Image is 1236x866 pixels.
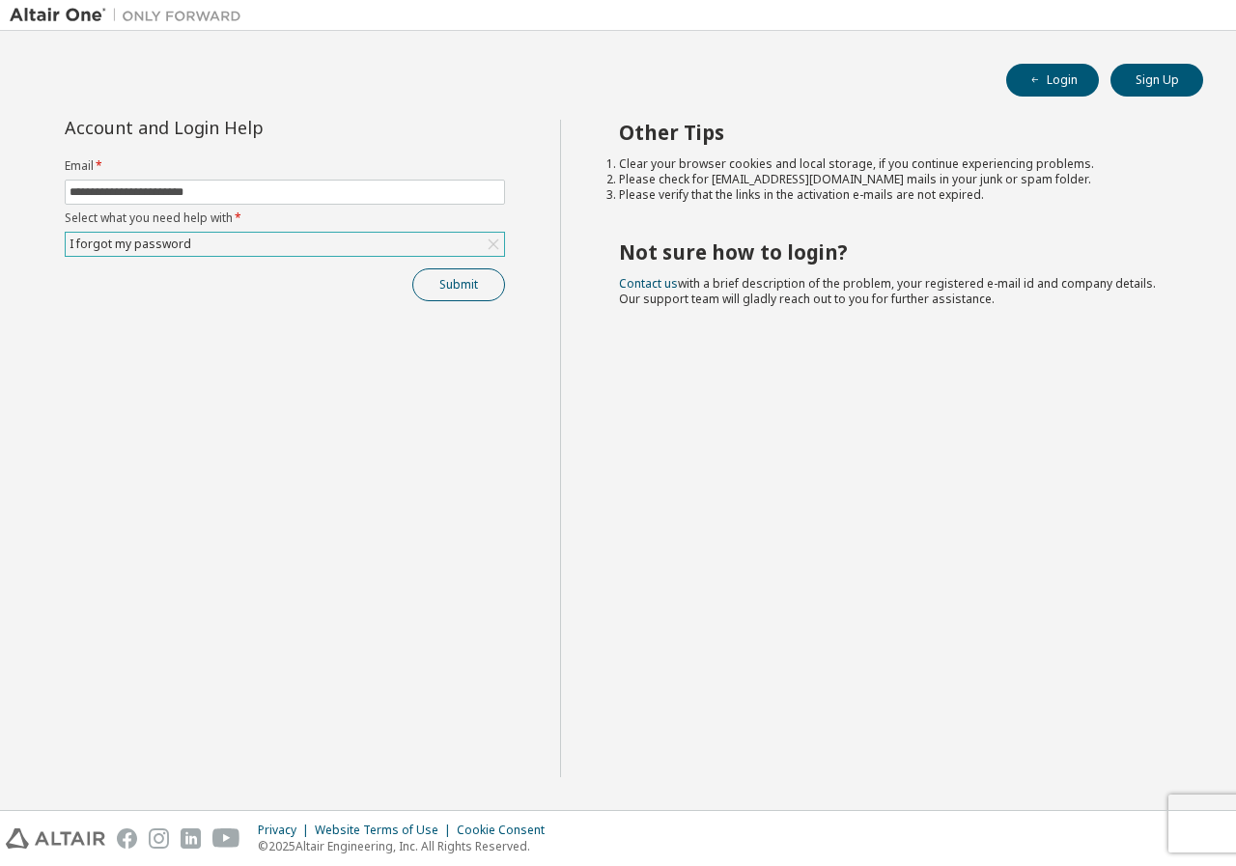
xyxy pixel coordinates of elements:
div: Cookie Consent [457,823,556,838]
div: I forgot my password [66,233,504,256]
li: Clear your browser cookies and local storage, if you continue experiencing problems. [619,156,1169,172]
img: youtube.svg [212,828,240,849]
button: Login [1006,64,1099,97]
div: Account and Login Help [65,120,417,135]
label: Select what you need help with [65,210,505,226]
a: Contact us [619,275,678,292]
li: Please check for [EMAIL_ADDRESS][DOMAIN_NAME] mails in your junk or spam folder. [619,172,1169,187]
div: I forgot my password [67,234,194,255]
h2: Not sure how to login? [619,239,1169,265]
button: Sign Up [1110,64,1203,97]
p: © 2025 Altair Engineering, Inc. All Rights Reserved. [258,838,556,854]
div: Privacy [258,823,315,838]
img: altair_logo.svg [6,828,105,849]
img: instagram.svg [149,828,169,849]
div: Website Terms of Use [315,823,457,838]
h2: Other Tips [619,120,1169,145]
span: with a brief description of the problem, your registered e-mail id and company details. Our suppo... [619,275,1156,307]
img: facebook.svg [117,828,137,849]
img: Altair One [10,6,251,25]
img: linkedin.svg [181,828,201,849]
li: Please verify that the links in the activation e-mails are not expired. [619,187,1169,203]
button: Submit [412,268,505,301]
label: Email [65,158,505,174]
